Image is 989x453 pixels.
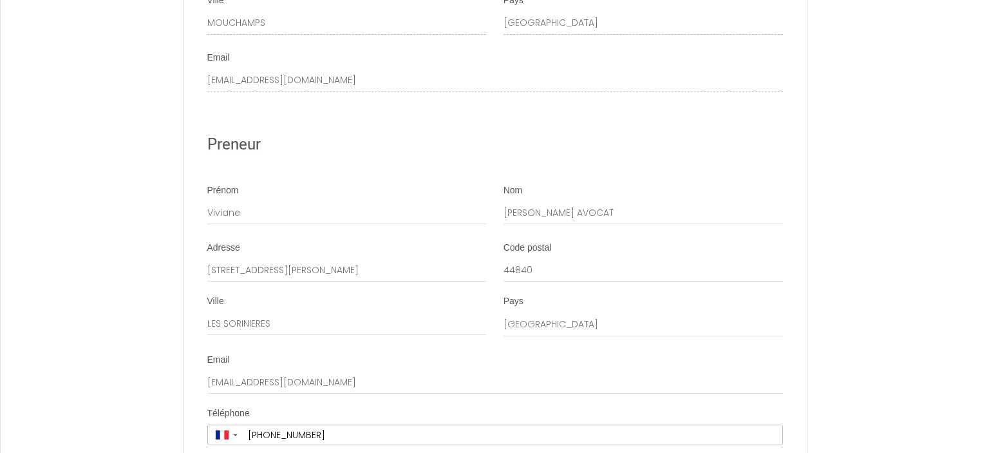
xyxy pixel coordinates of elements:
[207,354,230,367] label: Email
[207,184,239,197] label: Prénom
[504,295,523,308] label: Pays
[207,132,783,157] h2: Preneur
[207,242,240,255] label: Adresse
[207,52,230,64] label: Email
[232,432,239,438] span: ▼
[207,295,224,308] label: Ville
[504,242,552,255] label: Code postal
[243,425,782,445] input: +33 6 12 34 56 78
[207,407,250,420] label: Téléphone
[504,184,523,197] label: Nom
